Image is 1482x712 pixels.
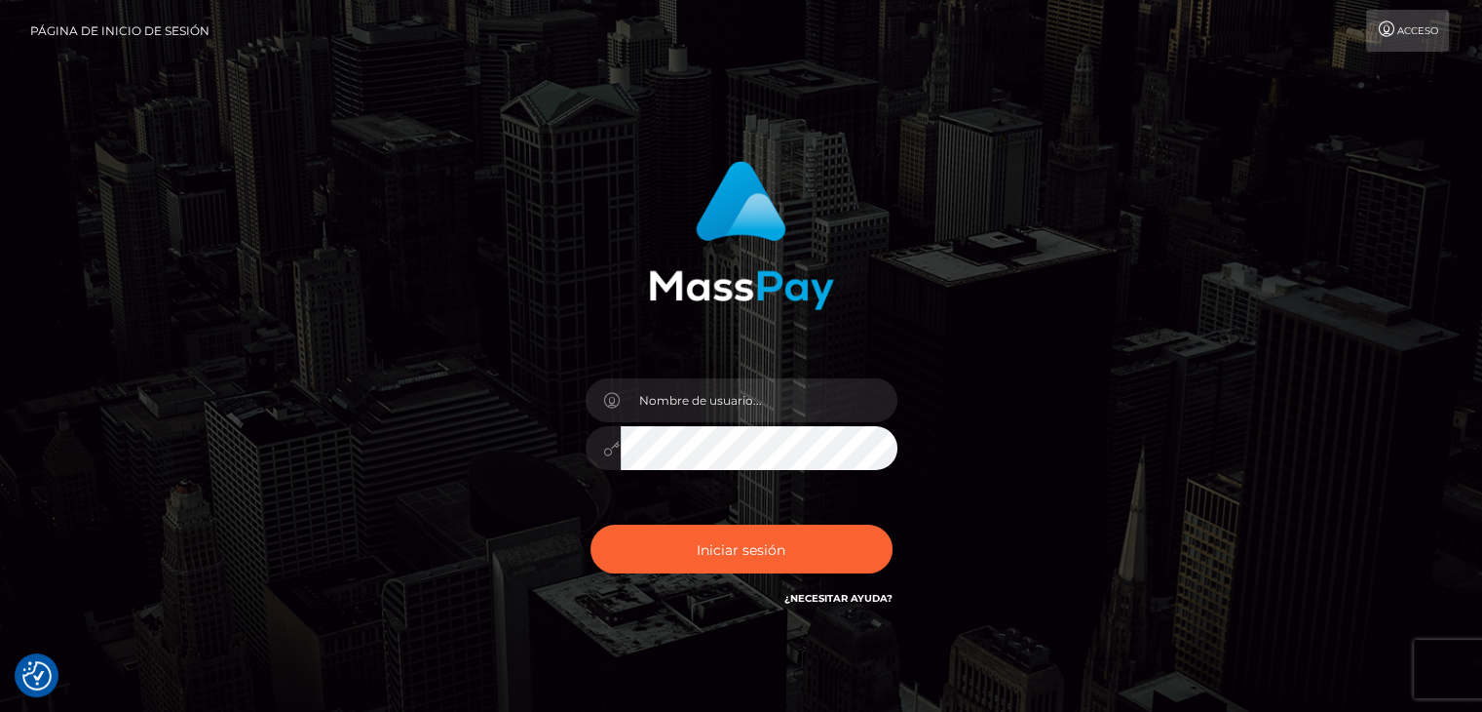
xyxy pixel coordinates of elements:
input: Nombre de usuario... [621,378,897,422]
a: ¿Necesitar ayuda? [784,592,893,605]
a: Página de inicio de sesión [30,10,209,52]
button: Preferencias de consentimiento [22,661,52,691]
font: Acceso [1397,24,1438,37]
img: Revisar el botón de consentimiento [22,661,52,691]
a: Acceso [1366,10,1449,52]
font: Página de inicio de sesión [30,23,209,38]
font: Iniciar sesión [697,540,785,558]
button: Iniciar sesión [590,525,893,574]
img: Inicio de sesión en MassPay [649,161,834,310]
